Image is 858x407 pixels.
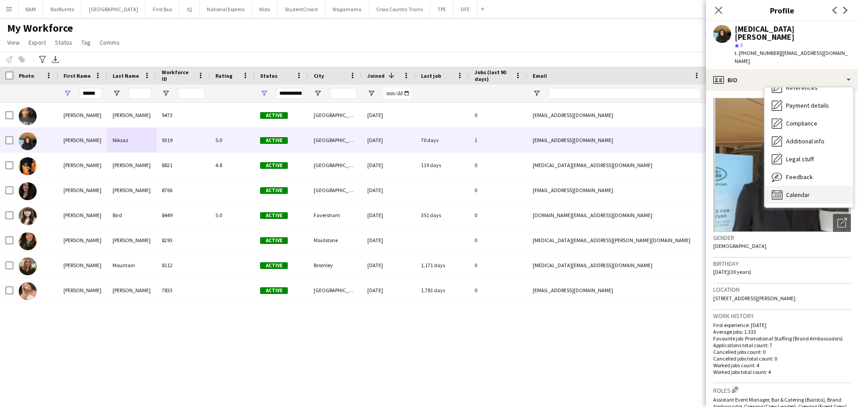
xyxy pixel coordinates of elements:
span: Additional info [786,137,824,145]
div: Faversham [308,203,362,227]
img: Yasmin Fletcher [19,157,37,175]
button: DFE [454,0,477,18]
div: 5.0 [210,203,255,227]
a: View [4,37,23,48]
span: Active [260,237,288,244]
div: [PERSON_NAME] [58,153,107,177]
div: 0 [469,228,527,252]
div: Calendar [765,186,853,204]
span: View [7,38,20,46]
button: Open Filter Menu [162,89,170,97]
div: 8293 [156,228,210,252]
button: BAM [18,0,43,18]
div: [PERSON_NAME] [58,278,107,302]
h3: Work history [713,312,851,320]
div: [PERSON_NAME] [107,103,156,127]
span: My Workforce [7,21,73,35]
div: Compliance [765,114,853,132]
div: [MEDICAL_DATA][EMAIL_ADDRESS][DOMAIN_NAME] [527,253,706,277]
span: Rating [215,72,232,79]
div: 8449 [156,203,210,227]
div: 5.0 [210,128,255,152]
span: Active [260,287,288,294]
div: 7833 [156,278,210,302]
div: [GEOGRAPHIC_DATA] [308,128,362,152]
div: 8112 [156,253,210,277]
div: [EMAIL_ADDRESS][DOMAIN_NAME] [527,103,706,127]
span: [DEMOGRAPHIC_DATA] [713,243,766,249]
span: Active [260,212,288,219]
h3: Gender [713,234,851,242]
div: [DATE] [362,128,416,152]
div: 9319 [156,128,210,152]
div: 0 [469,253,527,277]
div: [GEOGRAPHIC_DATA] [308,153,362,177]
app-action-btn: Export XLSX [50,54,61,65]
div: Mountain [107,253,156,277]
span: Active [260,137,288,144]
div: Open photos pop-in [833,214,851,232]
div: Bio [706,69,858,91]
button: National Express [200,0,252,18]
button: Wagamama [325,0,369,18]
div: [PERSON_NAME] [58,103,107,127]
div: Additional info [765,132,853,150]
p: First experience: [DATE] [713,322,851,328]
span: Legal stuff [786,155,814,163]
div: [DATE] [362,103,416,127]
span: Workforce ID [162,69,194,82]
div: 0 [469,278,527,302]
div: 70 days [416,128,469,152]
button: Open Filter Menu [113,89,121,97]
div: [DATE] [362,228,416,252]
div: [PERSON_NAME] [58,253,107,277]
p: Applications total count: 7 [713,342,851,348]
span: City [314,72,324,79]
button: Open Filter Menu [367,89,375,97]
p: Average jobs: 1.333 [713,328,851,335]
div: Bird [107,203,156,227]
div: 351 days [416,203,469,227]
div: [DATE] [362,153,416,177]
div: Feedback [765,168,853,186]
div: [PERSON_NAME] [107,228,156,252]
span: t. [PHONE_NUMBER] [735,50,781,56]
span: | [EMAIL_ADDRESS][DOMAIN_NAME] [735,50,848,64]
button: StudentCrowd [278,0,325,18]
img: Crew avatar or photo [713,98,851,232]
input: City Filter Input [330,88,357,99]
h3: Location [713,285,851,294]
a: Export [25,37,50,48]
span: Tag [81,38,91,46]
span: Last Name [113,72,139,79]
span: [DATE] (30 years) [713,269,751,275]
div: [DATE] [362,203,416,227]
div: 9473 [156,103,210,127]
span: 5 [740,42,743,48]
div: [GEOGRAPHIC_DATA] [308,278,362,302]
a: Tag [78,37,94,48]
div: [DOMAIN_NAME][EMAIL_ADDRESS][DOMAIN_NAME] [527,203,706,227]
div: [EMAIL_ADDRESS][DOMAIN_NAME] [527,278,706,302]
app-action-btn: Advanced filters [37,54,48,65]
button: BarBurrito [43,0,82,18]
div: 4.8 [210,153,255,177]
div: 0 [469,153,527,177]
div: [EMAIL_ADDRESS][DOMAIN_NAME] [527,178,706,202]
span: Payment details [786,101,829,109]
div: [PERSON_NAME] [107,178,156,202]
div: [PERSON_NAME] [107,278,156,302]
button: Open Filter Menu [314,89,322,97]
div: [DATE] [362,278,416,302]
span: Compliance [786,119,817,127]
div: Niksaz [107,128,156,152]
button: TPE [430,0,454,18]
div: [PERSON_NAME] [58,128,107,152]
p: Favourite job: Promotional Staffing (Brand Ambassadors) [713,335,851,342]
div: 1 [469,128,527,152]
h3: Profile [706,4,858,16]
span: Status [55,38,72,46]
span: Active [260,162,288,169]
div: 8766 [156,178,210,202]
button: First Bus [146,0,180,18]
